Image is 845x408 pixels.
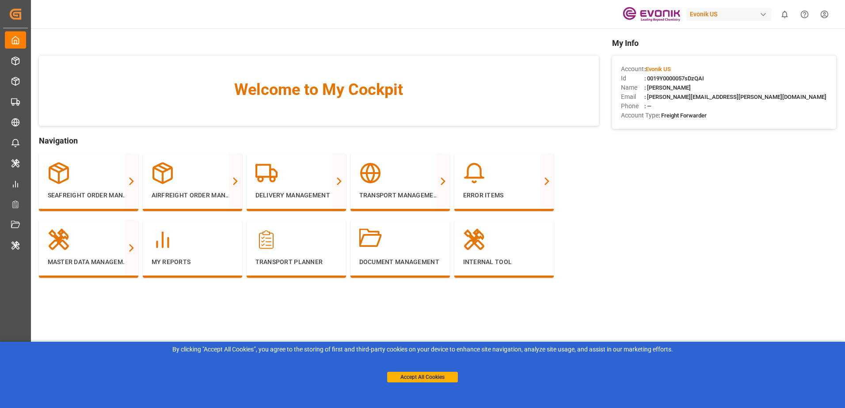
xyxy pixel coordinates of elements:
span: Evonik US [646,66,671,72]
span: : [PERSON_NAME] [644,84,691,91]
p: My Reports [152,257,233,267]
span: Name [621,83,644,92]
p: Transport Planner [255,257,337,267]
span: : [PERSON_NAME][EMAIL_ADDRESS][PERSON_NAME][DOMAIN_NAME] [644,94,826,100]
span: My Info [612,37,836,49]
button: Help Center [795,4,815,24]
button: show 0 new notifications [775,4,795,24]
span: Account Type [621,111,658,120]
button: Accept All Cookies [387,372,458,382]
button: Evonik US [686,6,775,23]
p: Document Management [359,257,441,267]
span: Email [621,92,644,102]
div: By clicking "Accept All Cookies”, you agree to the storing of first and third-party cookies on yo... [6,345,839,354]
img: Evonik-brand-mark-Deep-Purple-RGB.jpeg_1700498283.jpeg [623,7,680,22]
p: Delivery Management [255,191,337,200]
p: Error Items [463,191,545,200]
span: : Freight Forwarder [658,112,707,119]
span: : 0019Y0000057sDzQAI [644,75,704,82]
p: Internal Tool [463,257,545,267]
span: Id [621,74,644,83]
span: Account [621,64,644,74]
span: : [644,66,671,72]
p: Airfreight Order Management [152,191,233,200]
p: Seafreight Order Management [48,191,129,200]
span: Navigation [39,135,599,147]
div: Evonik US [686,8,771,21]
p: Transport Management [359,191,441,200]
span: : — [644,103,651,110]
p: Master Data Management [48,257,129,267]
span: Phone [621,102,644,111]
span: Welcome to My Cockpit [57,78,581,102]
